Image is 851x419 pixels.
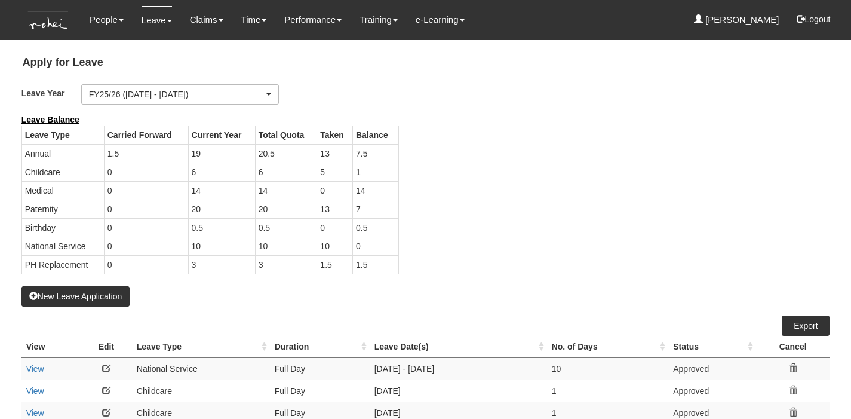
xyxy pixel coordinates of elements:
td: 7.5 [352,144,398,163]
th: Taken [317,126,353,144]
b: Leave Balance [21,115,79,124]
td: 0.5 [352,218,398,237]
td: Childcare [132,380,270,402]
td: 14 [255,181,317,200]
td: 1.5 [352,255,398,274]
td: 0.5 [255,218,317,237]
th: Edit [81,336,132,358]
th: Balance [352,126,398,144]
td: 1.5 [104,144,188,163]
label: Leave Year [21,84,81,102]
td: Approved [668,357,756,380]
td: 20.5 [255,144,317,163]
td: 13 [317,200,353,218]
th: Total Quota [255,126,317,144]
td: 0.5 [188,218,255,237]
td: 1 [352,163,398,181]
td: 0 [352,237,398,255]
td: Medical [21,181,104,200]
th: Leave Type [21,126,104,144]
th: Carried Forward [104,126,188,144]
td: 6 [188,163,255,181]
td: 19 [188,144,255,163]
td: [DATE] - [DATE] [370,357,547,380]
td: Approved [668,380,756,402]
h4: Apply for Leave [21,51,830,75]
td: 10 [547,357,669,380]
a: View [26,364,44,374]
td: 0 [317,218,353,237]
th: View [21,336,81,358]
a: View [26,408,44,418]
a: People [90,6,124,33]
a: Export [782,316,830,336]
td: Full Day [270,357,370,380]
td: 10 [317,237,353,255]
td: 13 [317,144,353,163]
th: Duration : activate to sort column ascending [270,336,370,358]
td: 3 [188,255,255,274]
th: No. of Days : activate to sort column ascending [547,336,669,358]
td: 20 [188,200,255,218]
th: Leave Date(s) : activate to sort column ascending [370,336,547,358]
td: 1.5 [317,255,353,274]
a: Time [241,6,267,33]
td: 3 [255,255,317,274]
a: Training [360,6,398,33]
td: 6 [255,163,317,181]
div: FY25/26 ([DATE] - [DATE]) [89,88,264,100]
button: Logout [788,5,839,33]
td: 0 [104,163,188,181]
td: 20 [255,200,317,218]
td: Paternity [21,200,104,218]
td: PH Replacement [21,255,104,274]
td: 0 [104,255,188,274]
a: Performance [284,6,342,33]
a: e-Learning [416,6,465,33]
a: View [26,386,44,396]
td: National Service [132,357,270,380]
td: [DATE] [370,380,547,402]
th: Status : activate to sort column ascending [668,336,756,358]
a: Claims [190,6,223,33]
a: [PERSON_NAME] [694,6,779,33]
td: Birthday [21,218,104,237]
td: 10 [188,237,255,255]
td: 10 [255,237,317,255]
a: Leave [142,6,172,34]
td: Childcare [21,163,104,181]
td: 14 [188,181,255,200]
td: National Service [21,237,104,255]
td: 0 [104,218,188,237]
td: 7 [352,200,398,218]
td: Annual [21,144,104,163]
td: 5 [317,163,353,181]
button: New Leave Application [21,286,130,307]
td: 0 [104,200,188,218]
th: Current Year [188,126,255,144]
td: 14 [352,181,398,200]
td: 0 [104,181,188,200]
td: Full Day [270,380,370,402]
td: 1 [547,380,669,402]
th: Cancel [756,336,830,358]
td: 0 [317,181,353,200]
th: Leave Type : activate to sort column ascending [132,336,270,358]
button: FY25/26 ([DATE] - [DATE]) [81,84,279,105]
td: 0 [104,237,188,255]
